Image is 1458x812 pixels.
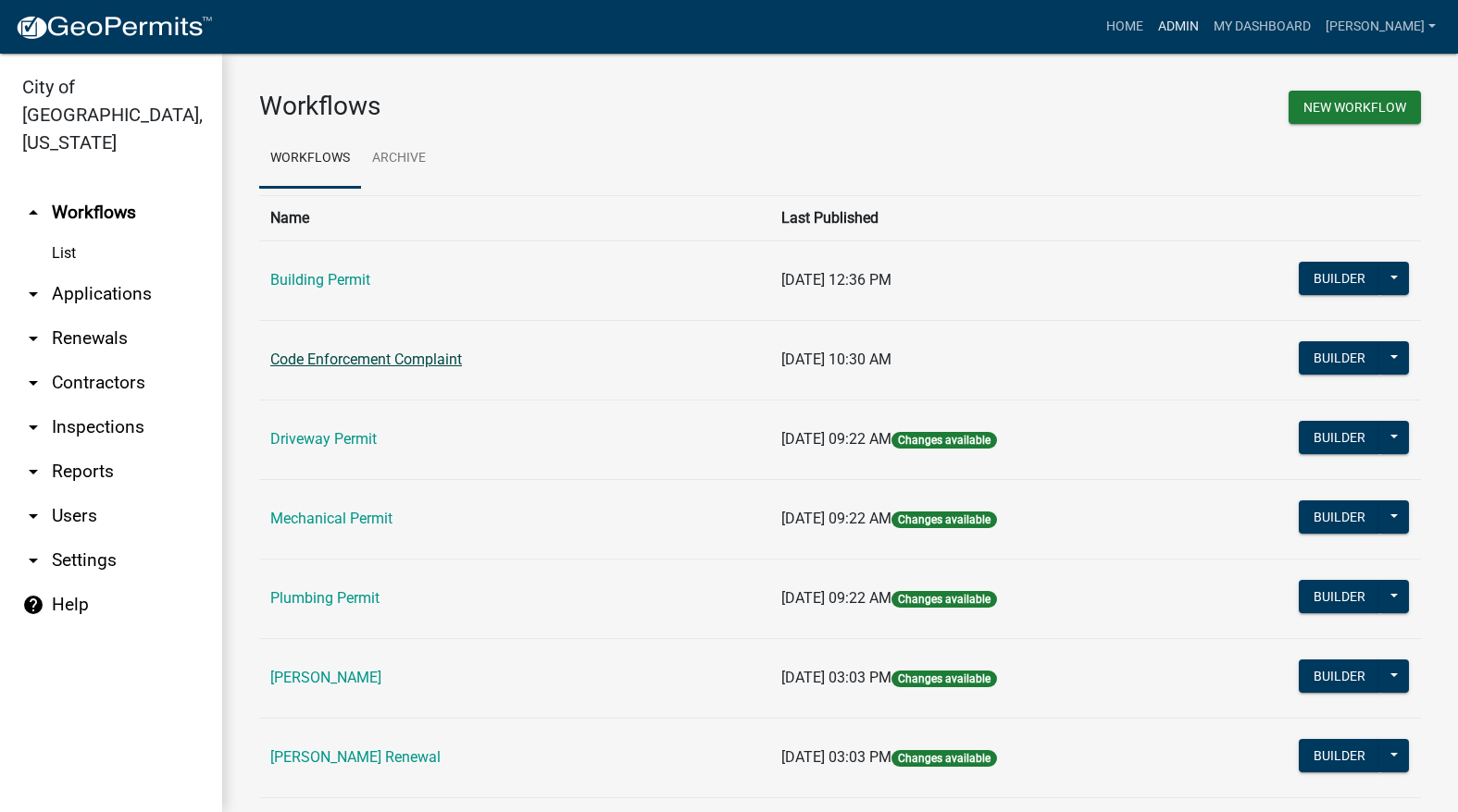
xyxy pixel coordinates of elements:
span: Changes available [891,432,997,449]
th: Last Published [770,195,1187,240]
span: [DATE] 10:30 AM [781,351,891,368]
i: help [22,594,44,616]
span: [DATE] 09:22 AM [781,589,891,607]
a: Driveway Permit [270,430,377,448]
a: Plumbing Permit [270,589,380,607]
a: Home [1099,9,1151,44]
a: [PERSON_NAME] [1318,9,1443,44]
button: Builder [1299,659,1380,693]
a: [PERSON_NAME] [270,669,381,686]
button: Builder [1299,739,1380,772]
span: [DATE] 09:22 AM [781,430,891,448]
span: Changes available [891,591,997,608]
span: Changes available [891,511,997,528]
th: Name [259,195,770,240]
i: arrow_drop_up [22,202,44,224]
a: Building Permit [270,271,370,289]
a: [PERSON_NAME] Renewal [270,748,441,766]
span: [DATE] 09:22 AM [781,510,891,527]
span: [DATE] 03:03 PM [781,748,891,766]
i: arrow_drop_down [22,549,44,572]
i: arrow_drop_down [22,283,44,305]
button: Builder [1299,500,1380,534]
a: Code Enforcement Complaint [270,351,462,368]
a: Archive [361,129,437,189]
a: Workflows [259,129,361,189]
i: arrow_drop_down [22,416,44,438]
span: Changes available [891,750,997,767]
button: Builder [1299,580,1380,613]
a: Admin [1151,9,1206,44]
button: Builder [1299,341,1380,375]
i: arrow_drop_down [22,505,44,527]
h3: Workflows [259,91,827,122]
i: arrow_drop_down [22,461,44,483]
i: arrow_drop_down [22,372,44,394]
span: Changes available [891,671,997,687]
button: Builder [1299,262,1380,295]
i: arrow_drop_down [22,327,44,350]
a: Mechanical Permit [270,510,393,527]
button: Builder [1299,421,1380,454]
span: [DATE] 12:36 PM [781,271,891,289]
span: [DATE] 03:03 PM [781,669,891,686]
button: New Workflow [1289,91,1421,124]
a: My Dashboard [1206,9,1318,44]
